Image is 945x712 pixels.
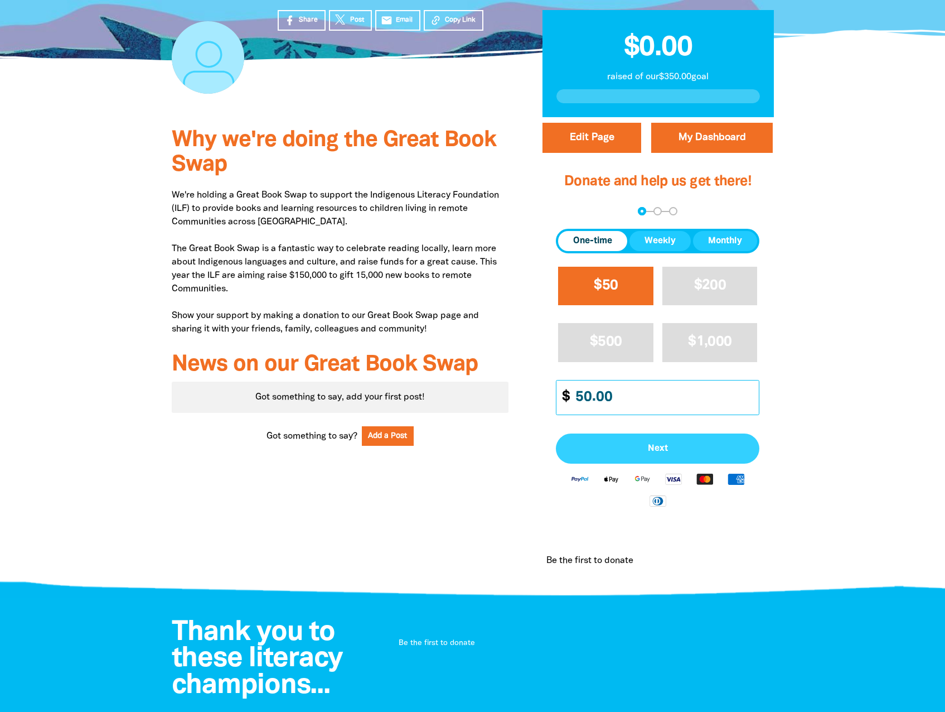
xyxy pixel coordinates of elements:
[556,229,759,253] div: Donation frequency
[642,494,673,507] img: Diners Club logo
[350,15,364,25] span: Post
[394,631,762,656] div: Paginated content
[172,189,509,336] p: We're holding a Great Book Swap to support the Indigenous Literacy Foundation (ILF) to provide bo...
[556,434,759,464] button: Pay with Credit Card
[662,267,758,305] button: $200
[381,15,392,26] i: email
[651,123,773,153] a: My Dashboard
[594,279,618,292] span: $50
[172,620,343,699] span: Thank you to these literacy champions...
[694,279,726,292] span: $200
[624,35,692,61] span: $0.00
[590,335,622,348] span: $500
[627,473,658,485] img: Google Pay logo
[629,231,691,251] button: Weekly
[644,234,676,248] span: Weekly
[689,473,720,485] img: Mastercard logo
[669,207,677,215] button: Navigate to step 3 of 3 to enter your payment details
[564,473,595,485] img: Paypal logo
[266,430,357,443] span: Got something to say?
[362,426,414,446] button: Add a Post
[396,15,413,25] span: Email
[573,234,612,248] span: One-time
[568,444,747,453] span: Next
[556,464,759,516] div: Available payment methods
[558,267,653,305] button: $50
[564,175,752,188] span: Donate and help us get there!
[424,10,483,31] button: Copy Link
[445,15,476,25] span: Copy Link
[394,631,762,656] div: Donation stream
[546,554,633,567] p: Be the first to donate
[556,70,760,84] p: raised of our $350.00 goal
[662,323,758,362] button: $1,000
[172,382,509,413] div: Paginated content
[542,541,773,581] div: Donation stream
[558,231,627,251] button: One-time
[693,231,757,251] button: Monthly
[558,323,653,362] button: $500
[688,335,731,348] span: $1,000
[556,381,570,415] span: $
[172,130,496,175] span: Why we're doing the Great Book Swap
[172,353,509,377] h3: News on our Great Book Swap
[658,473,689,485] img: Visa logo
[653,207,662,215] button: Navigate to step 2 of 3 to enter your details
[375,10,421,31] a: emailEmail
[542,123,641,153] button: Edit Page
[299,15,318,25] span: Share
[720,473,752,485] img: American Express logo
[708,234,742,248] span: Monthly
[399,638,758,649] p: Be the first to donate
[172,382,509,413] div: Got something to say, add your first post!
[278,10,326,31] a: Share
[638,207,646,215] button: Navigate to step 1 of 3 to enter your donation amount
[329,10,372,31] a: Post
[595,473,627,485] img: Apple Pay logo
[568,381,759,415] input: Enter custom amount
